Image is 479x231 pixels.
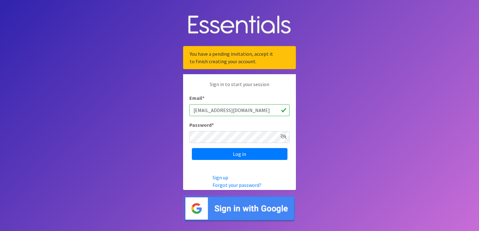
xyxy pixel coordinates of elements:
[189,121,214,129] label: Password
[192,148,287,160] input: Log in
[183,9,296,41] img: Human Essentials
[213,182,261,188] a: Forgot your password?
[202,95,204,101] abbr: required
[189,94,204,102] label: Email
[183,195,296,222] img: Sign in with Google
[213,174,228,181] a: Sign up
[189,80,290,94] p: Sign in to start your session
[212,122,214,128] abbr: required
[183,46,296,69] div: You have a pending invitation, accept it to finish creating your account.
